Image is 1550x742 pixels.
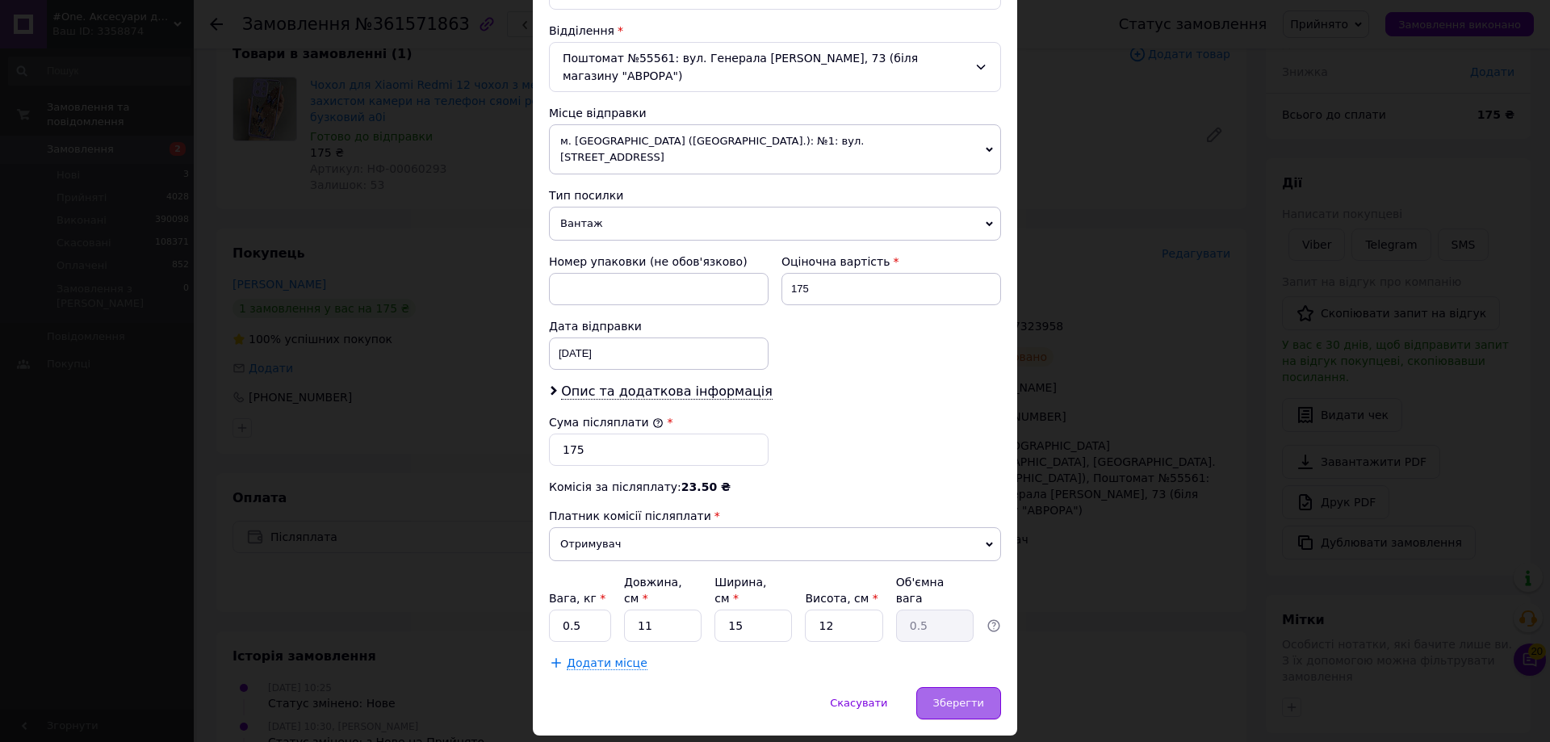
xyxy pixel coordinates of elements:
span: Тип посилки [549,189,623,202]
span: 23.50 ₴ [681,480,731,493]
div: Комісія за післяплату: [549,479,1001,495]
span: Додати місце [567,656,647,670]
div: Об'ємна вага [896,574,974,606]
span: Опис та додаткова інформація [561,384,773,400]
span: Вантаж [549,207,1001,241]
div: Оціночна вартість [781,254,1001,270]
label: Довжина, см [624,576,682,605]
div: Дата відправки [549,318,769,334]
span: Зберегти [933,697,984,709]
div: Поштомат №55561: вул. Генерала [PERSON_NAME], 73 (біля магазину "АВРОРА") [549,42,1001,92]
label: Вага, кг [549,592,605,605]
span: Отримувач [549,527,1001,561]
div: Відділення [549,23,1001,39]
span: Місце відправки [549,107,647,119]
label: Ширина, см [714,576,766,605]
span: Платник комісії післяплати [549,509,711,522]
span: Скасувати [830,697,887,709]
span: м. [GEOGRAPHIC_DATA] ([GEOGRAPHIC_DATA].): №1: вул. [STREET_ADDRESS] [549,124,1001,174]
label: Висота, см [805,592,878,605]
div: Номер упаковки (не обов'язково) [549,254,769,270]
label: Сума післяплати [549,416,664,429]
